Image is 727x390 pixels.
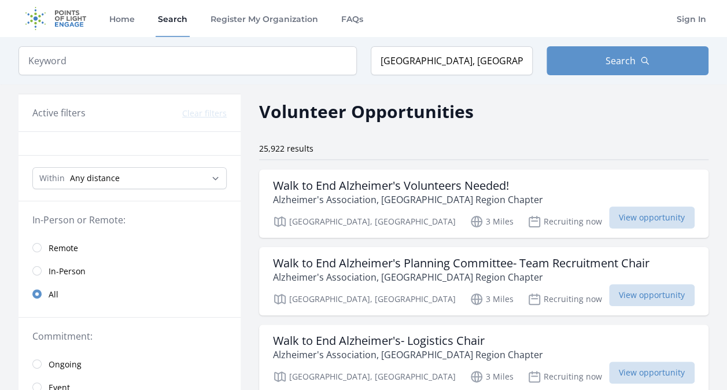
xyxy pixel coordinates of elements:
span: Ongoing [49,359,82,370]
span: View opportunity [609,284,695,306]
span: In-Person [49,266,86,277]
h3: Walk to End Alzheimer's Planning Committee- Team Recruitment Chair [273,256,649,270]
a: Remote [19,236,241,259]
h2: Volunteer Opportunities [259,98,474,124]
button: Search [547,46,708,75]
p: [GEOGRAPHIC_DATA], [GEOGRAPHIC_DATA] [273,215,456,229]
button: Clear filters [182,108,227,119]
h3: Walk to End Alzheimer's Volunteers Needed! [273,179,543,193]
span: Search [606,54,636,68]
a: Ongoing [19,352,241,376]
p: Alzheimer's Association, [GEOGRAPHIC_DATA] Region Chapter [273,270,649,284]
span: Remote [49,242,78,254]
span: 25,922 results [259,143,313,154]
a: All [19,282,241,306]
p: Recruiting now [527,292,602,306]
legend: In-Person or Remote: [32,213,227,227]
p: 3 Miles [470,292,514,306]
h3: Walk to End Alzheimer's- Logistics Chair [273,334,543,348]
select: Search Radius [32,167,227,189]
p: Recruiting now [527,370,602,384]
p: 3 Miles [470,370,514,384]
h3: Active filters [32,106,86,120]
p: [GEOGRAPHIC_DATA], [GEOGRAPHIC_DATA] [273,370,456,384]
p: Alzheimer's Association, [GEOGRAPHIC_DATA] Region Chapter [273,193,543,207]
p: 3 Miles [470,215,514,229]
p: Recruiting now [527,215,602,229]
span: View opportunity [609,207,695,229]
span: View opportunity [609,362,695,384]
a: In-Person [19,259,241,282]
span: All [49,289,58,300]
a: Walk to End Alzheimer's Volunteers Needed! Alzheimer's Association, [GEOGRAPHIC_DATA] Region Chap... [259,170,708,238]
legend: Commitment: [32,329,227,343]
a: Walk to End Alzheimer's Planning Committee- Team Recruitment Chair Alzheimer's Association, [GEOG... [259,247,708,315]
input: Keyword [19,46,357,75]
input: Location [371,46,533,75]
p: [GEOGRAPHIC_DATA], [GEOGRAPHIC_DATA] [273,292,456,306]
p: Alzheimer's Association, [GEOGRAPHIC_DATA] Region Chapter [273,348,543,362]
